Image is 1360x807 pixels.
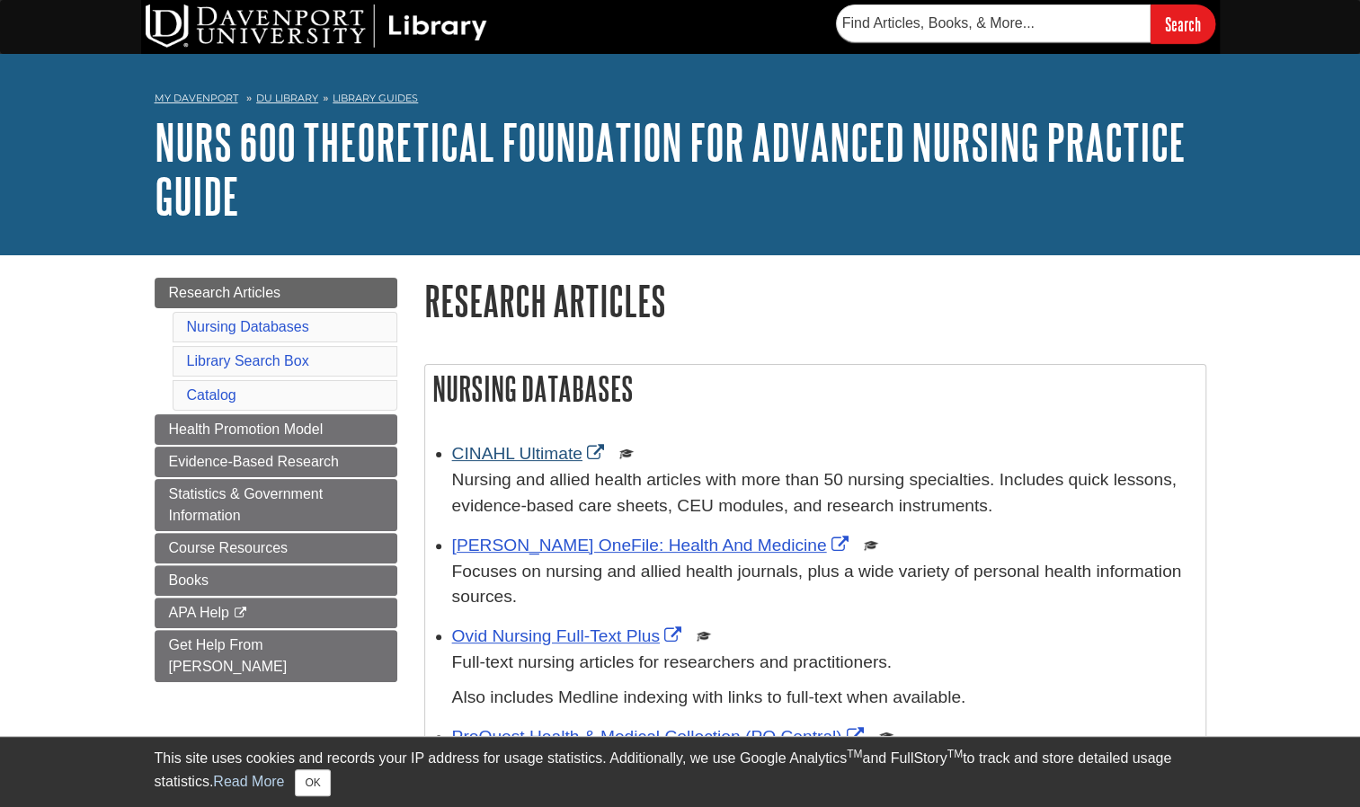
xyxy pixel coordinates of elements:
h1: Research Articles [424,278,1206,324]
i: This link opens in a new window [233,607,248,619]
img: DU Library [146,4,487,48]
span: APA Help [169,605,229,620]
input: Find Articles, Books, & More... [836,4,1151,42]
a: Catalog [187,387,236,403]
a: Link opens in new window [452,536,853,554]
img: Scholarly or Peer Reviewed [697,629,711,643]
sup: TM [847,748,862,760]
a: Link opens in new window [452,626,686,645]
a: Link opens in new window [452,727,868,746]
a: Get Help From [PERSON_NAME] [155,630,397,682]
span: Health Promotion Model [169,421,324,437]
img: Scholarly or Peer Reviewed [879,730,893,744]
div: Guide Page Menu [155,278,397,682]
a: DU Library [256,92,318,104]
span: Evidence-Based Research [169,454,339,469]
a: Nursing Databases [187,319,309,334]
a: Research Articles [155,278,397,308]
span: Course Resources [169,540,289,555]
a: NURS 600 Theoretical Foundation for Advanced Nursing Practice Guide [155,114,1186,224]
button: Close [295,769,330,796]
a: My Davenport [155,91,238,106]
form: Searches DU Library's articles, books, and more [836,4,1215,43]
p: Nursing and allied health articles with more than 50 nursing specialties. Includes quick lessons,... [452,467,1196,519]
p: Also includes Medline indexing with links to full-text when available. [452,685,1196,711]
a: Library Guides [333,92,418,104]
p: Focuses on nursing and allied health journals, plus a wide variety of personal health information... [452,559,1196,611]
a: Read More [213,774,284,789]
a: Evidence-Based Research [155,447,397,477]
span: Books [169,572,209,588]
input: Search [1151,4,1215,43]
span: Get Help From [PERSON_NAME] [169,637,288,674]
p: Full-text nursing articles for researchers and practitioners. [452,650,1196,676]
span: Statistics & Government Information [169,486,324,523]
a: Link opens in new window [452,444,609,463]
sup: TM [947,748,963,760]
h2: Nursing Databases [425,365,1205,412]
img: Scholarly or Peer Reviewed [864,538,878,553]
div: This site uses cookies and records your IP address for usage statistics. Additionally, we use Goo... [155,748,1206,796]
nav: breadcrumb [155,86,1206,115]
a: Library Search Box [187,353,309,368]
a: Books [155,565,397,596]
span: Research Articles [169,285,281,300]
a: Health Promotion Model [155,414,397,445]
a: Course Resources [155,533,397,563]
img: Scholarly or Peer Reviewed [619,447,634,461]
a: Statistics & Government Information [155,479,397,531]
a: APA Help [155,598,397,628]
